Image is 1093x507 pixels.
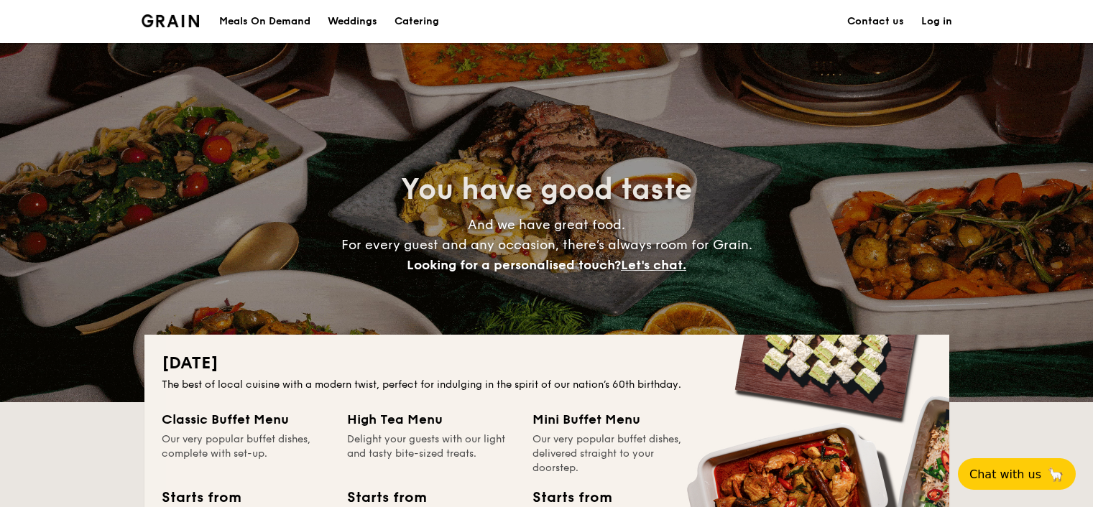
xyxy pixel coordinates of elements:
div: Our very popular buffet dishes, delivered straight to your doorstep. [532,432,701,475]
h2: [DATE] [162,352,932,375]
button: Chat with us🦙 [958,458,1076,490]
span: Let's chat. [621,257,686,273]
img: Grain [142,14,200,27]
span: You have good taste [401,172,692,207]
span: Chat with us [969,468,1041,481]
span: Looking for a personalised touch? [407,257,621,273]
span: 🦙 [1047,466,1064,483]
a: Logotype [142,14,200,27]
span: And we have great food. For every guest and any occasion, there’s always room for Grain. [341,217,752,273]
div: Mini Buffet Menu [532,409,701,429]
div: The best of local cuisine with a modern twist, perfect for indulging in the spirit of our nation’... [162,378,932,392]
div: Our very popular buffet dishes, complete with set-up. [162,432,330,475]
div: Classic Buffet Menu [162,409,330,429]
div: Delight your guests with our light and tasty bite-sized treats. [347,432,515,475]
div: High Tea Menu [347,409,515,429]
